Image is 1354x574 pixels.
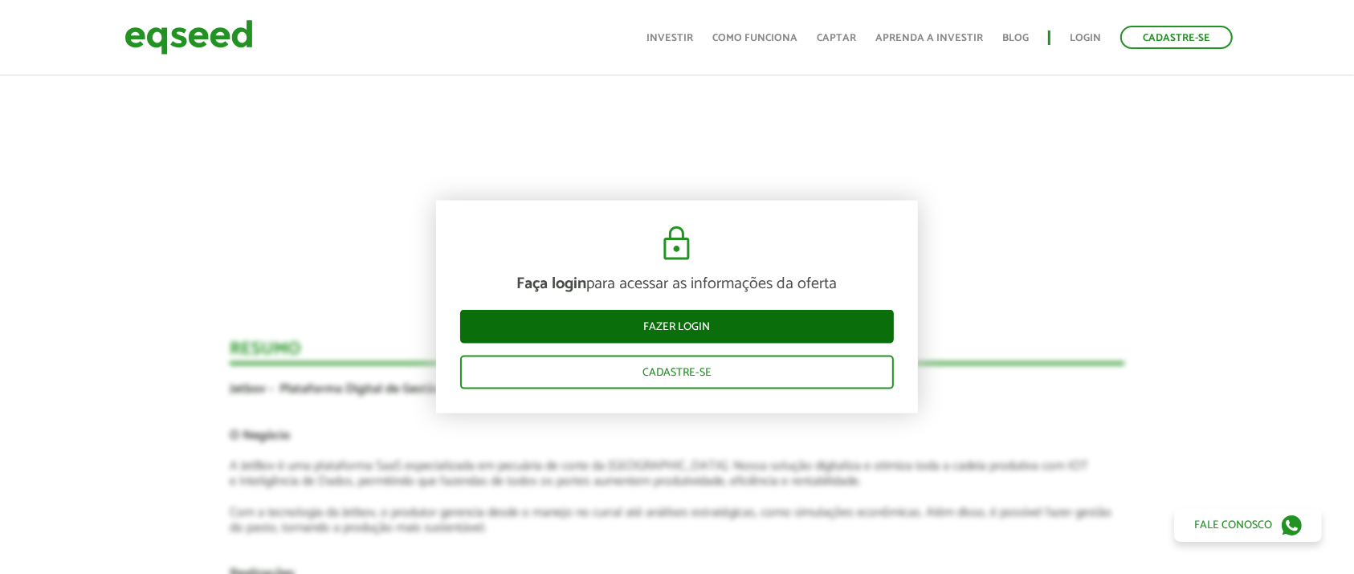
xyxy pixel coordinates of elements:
a: Login [1070,33,1101,43]
a: Cadastre-se [460,356,894,389]
strong: Faça login [516,271,586,297]
a: Aprenda a investir [875,33,983,43]
a: Como funciona [712,33,797,43]
img: EqSeed [124,16,253,59]
a: Fazer login [460,310,894,344]
a: Blog [1002,33,1029,43]
a: Cadastre-se [1120,26,1233,49]
img: cadeado.svg [657,225,696,263]
a: Investir [646,33,693,43]
p: para acessar as informações da oferta [460,275,894,294]
a: Fale conosco [1174,508,1322,542]
a: Captar [817,33,856,43]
